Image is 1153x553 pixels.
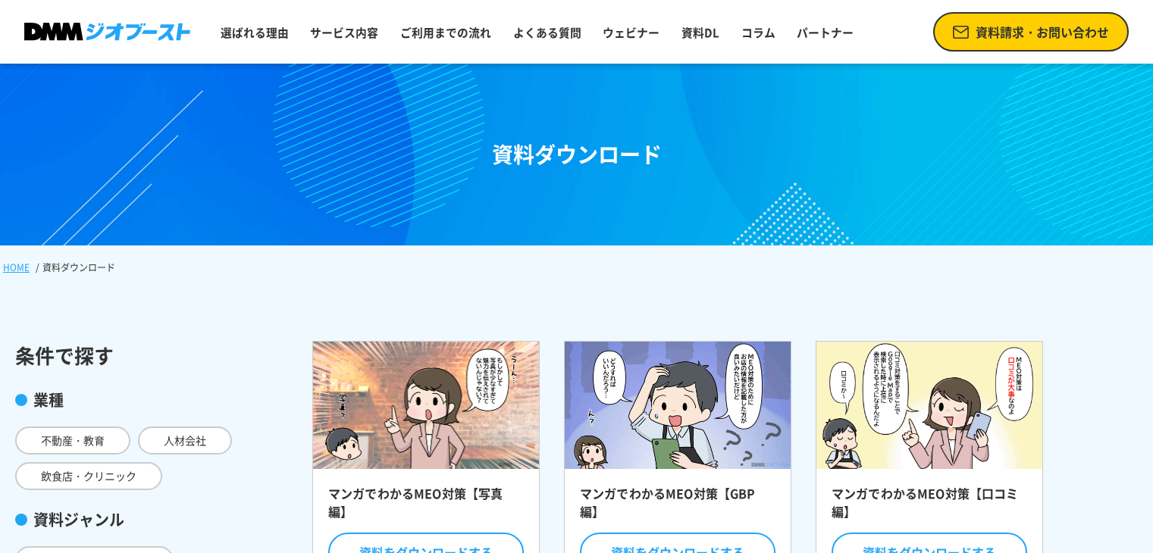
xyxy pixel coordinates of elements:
[492,139,662,170] h1: 資料ダウンロード
[832,484,1027,530] h2: マンガでわかるMEO対策【口コミ編】
[24,23,190,40] img: DMMジオブースト
[735,18,782,47] a: コラム
[15,389,288,411] div: 業種
[138,426,232,455] span: 人材会社
[15,462,162,490] span: 飲食店・クリニック
[15,508,288,531] div: 資料ジャンル
[3,261,30,274] a: HOME
[215,18,295,47] a: 選ばれる理由
[394,18,497,47] a: ご利用までの流れ
[933,12,1129,52] a: 資料請求・お問い合わせ
[507,18,587,47] a: よくある質問
[328,484,524,530] h2: マンガでわかるMEO対策【写真編】
[33,261,118,274] li: 資料ダウンロード
[976,23,1109,41] span: 資料請求・お問い合わせ
[791,18,860,47] a: パートナー
[15,341,288,370] div: 条件で探す
[675,18,725,47] a: 資料DL
[597,18,666,47] a: ウェビナー
[15,426,130,455] span: 不動産・教育
[304,18,384,47] a: サービス内容
[580,484,775,530] h2: マンガでわかるMEO対策【GBP編】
